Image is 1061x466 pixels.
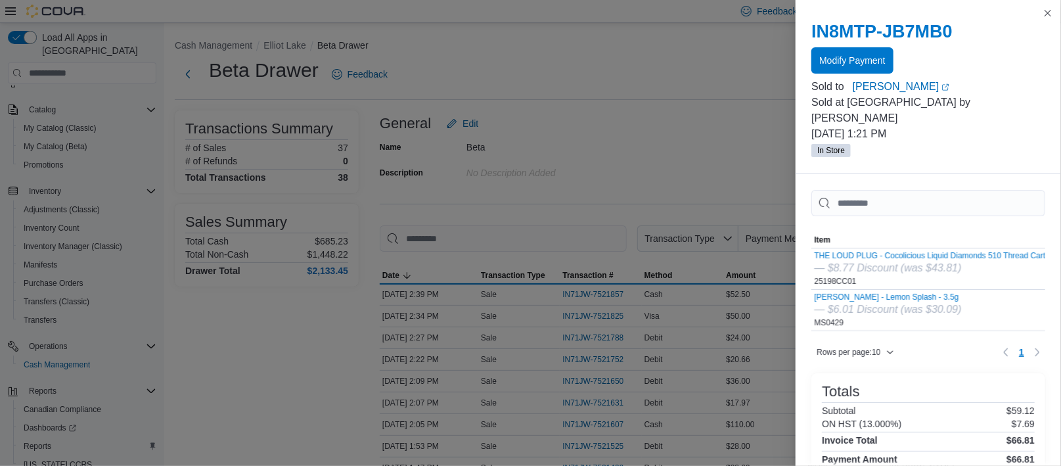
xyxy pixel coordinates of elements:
[814,235,830,245] span: Item
[853,79,1045,95] a: [PERSON_NAME]External link
[811,344,899,360] button: Rows per page:10
[819,54,885,67] span: Modify Payment
[941,83,949,91] svg: External link
[817,145,845,156] span: In Store
[1014,342,1029,363] button: Page 1 of 1
[822,406,855,416] h6: Subtotal
[1006,454,1035,465] h4: $66.81
[811,79,850,95] div: Sold to
[1029,344,1045,360] button: Next page
[814,292,961,302] button: [PERSON_NAME] - Lemon Splash - 3.5g
[998,342,1045,363] nav: Pagination for table: MemoryTable from EuiInMemoryTable
[1040,5,1056,21] button: Close this dialog
[814,302,961,317] div: — $6.01 Discount (was $30.09)
[1006,406,1035,416] p: $59.12
[822,384,859,400] h3: Totals
[811,144,851,157] span: In Store
[817,347,880,358] span: Rows per page : 10
[814,292,961,328] div: MS0429
[822,454,897,465] h4: Payment Amount
[811,190,1045,216] input: This is a search bar. As you type, the results lower in the page will automatically filter.
[1012,419,1035,429] p: $7.69
[822,419,901,429] h6: ON HST (13.000%)
[811,95,1045,126] p: Sold at [GEOGRAPHIC_DATA] by [PERSON_NAME]
[1014,342,1029,363] ul: Pagination for table: MemoryTable from EuiInMemoryTable
[811,21,1045,42] h2: IN8MTP-JB7MB0
[822,435,878,446] h4: Invoice Total
[811,47,893,74] button: Modify Payment
[811,126,1045,142] p: [DATE] 1:21 PM
[1006,435,1035,446] h4: $66.81
[1019,346,1024,359] span: 1
[998,344,1014,360] button: Previous page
